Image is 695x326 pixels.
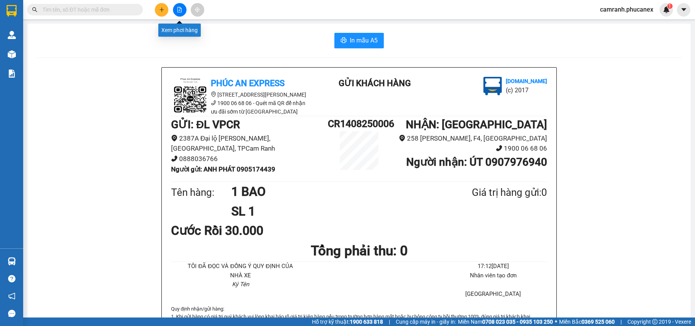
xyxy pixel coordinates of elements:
[8,70,16,78] img: solution-icon
[334,33,384,48] button: printerIn mẫu A5
[406,118,547,131] b: NHẬN : [GEOGRAPHIC_DATA]
[581,319,615,325] strong: 0369 525 060
[171,221,295,240] div: Cước Rồi 30.000
[620,318,622,326] span: |
[211,92,216,97] span: environment
[173,3,186,17] button: file-add
[171,90,310,99] li: [STREET_ADDRESS][PERSON_NAME]
[667,3,673,9] sup: 1
[8,50,16,58] img: warehouse-icon
[389,318,390,326] span: |
[171,118,240,131] b: GỬI : ĐL VPCR
[171,240,547,261] h1: Tổng phải thu: 0
[8,292,15,300] span: notification
[191,3,204,17] button: aim
[668,3,671,9] span: 1
[155,3,168,17] button: plus
[171,135,178,141] span: environment
[42,5,134,14] input: Tìm tên, số ĐT hoặc mã đơn
[483,77,502,95] img: logo.jpg
[171,133,328,154] li: 2387A Đại lộ [PERSON_NAME], [GEOGRAPHIC_DATA], TPCam Ranh
[434,185,547,200] div: Giá trị hàng gửi: 0
[439,262,547,271] li: 17:12[DATE]
[171,185,231,200] div: Tên hàng:
[8,31,16,39] img: warehouse-icon
[195,7,200,12] span: aim
[186,262,294,280] li: TÔI ĐÃ ĐỌC VÀ ĐỒNG Ý QUY ĐỊNH CỦA NHÀ XE
[339,78,411,88] b: Gửi khách hàng
[7,5,17,17] img: logo-vxr
[458,318,553,326] span: Miền Nam
[171,77,210,115] img: logo.jpg
[396,318,456,326] span: Cung cấp máy in - giấy in:
[211,78,285,88] b: Phúc An Express
[177,7,182,12] span: file-add
[482,319,553,325] strong: 0708 023 035 - 0935 103 250
[211,100,216,105] span: phone
[399,135,405,141] span: environment
[350,36,378,45] span: In mẫu A5
[171,154,328,164] li: 0888036766
[8,257,16,265] img: warehouse-icon
[171,155,178,162] span: phone
[341,37,347,44] span: printer
[496,145,502,151] span: phone
[328,116,390,131] h1: CR1408250006
[231,202,434,221] h1: SL 1
[506,78,547,84] b: [DOMAIN_NAME]
[406,156,547,168] b: Người nhận : ÚT 0907976940
[652,319,658,324] span: copyright
[594,5,659,14] span: camranh.phucanex
[8,275,15,282] span: question-circle
[390,143,547,154] li: 1900 06 68 06
[677,3,690,17] button: caret-down
[559,318,615,326] span: Miền Bắc
[171,165,275,173] b: Người gửi : ANH PHÁT 0905174439
[680,6,687,13] span: caret-down
[555,320,557,323] span: ⚪️
[506,85,547,95] li: (c) 2017
[32,7,37,12] span: search
[312,318,383,326] span: Hỗ trợ kỹ thuật:
[171,99,310,116] li: 1900 06 68 06 - Quét mã QR để nhận ưu đãi sớm từ [GEOGRAPHIC_DATA]
[439,271,547,280] li: Nhân viên tạo đơn
[663,6,670,13] img: icon-new-feature
[159,7,164,12] span: plus
[439,290,547,299] li: [GEOGRAPHIC_DATA]
[8,310,15,317] span: message
[390,133,547,144] li: 258 [PERSON_NAME], F4, [GEOGRAPHIC_DATA]
[231,182,434,201] h1: 1 BAO
[350,319,383,325] strong: 1900 633 818
[232,281,249,288] i: Ký Tên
